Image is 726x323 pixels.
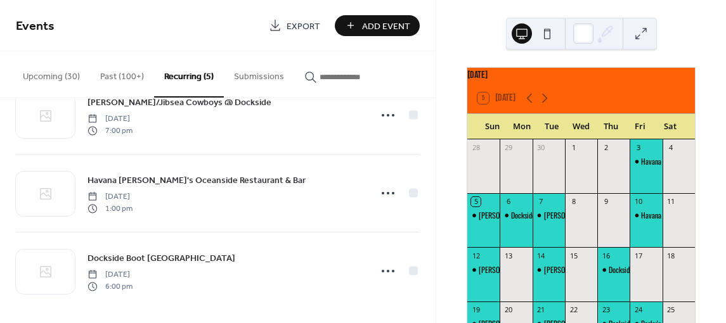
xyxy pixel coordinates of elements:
div: 8 [569,197,578,206]
div: 23 [601,305,611,315]
div: 24 [633,305,643,315]
span: 1:00 pm [88,203,133,214]
div: 10 [633,197,643,206]
span: [DATE] [88,191,133,203]
div: 18 [666,251,676,260]
div: Mark and Jim w/ Dockside Jam Band [467,265,500,275]
a: Dockside Boot [GEOGRAPHIC_DATA] [88,251,235,265]
span: [DATE] [88,269,133,281]
div: 16 [601,251,611,260]
div: Dockside Boot [GEOGRAPHIC_DATA] [511,210,610,221]
span: [DATE] [88,113,133,125]
span: Dockside Boot [GEOGRAPHIC_DATA] [88,252,235,265]
a: [PERSON_NAME]/Jibsea Cowboys @ Dockside [88,95,271,110]
div: Havana Jack's Oceanside Restaurant & Bar [630,210,662,221]
div: Dockside Boot Key Harbor [500,210,532,221]
div: Fri [626,114,656,139]
div: 9 [601,197,611,206]
div: 6 [503,197,513,206]
div: 13 [503,251,513,260]
div: Sat [655,114,685,139]
div: 7 [536,197,546,206]
span: Events [16,14,55,39]
span: [PERSON_NAME]/Jibsea Cowboys @ Dockside [88,96,271,110]
div: 25 [666,305,676,315]
div: [PERSON_NAME] and [PERSON_NAME] w/ Dockside Jam Band [479,265,646,275]
div: Mon [507,114,537,139]
div: 4 [666,143,676,153]
div: 15 [569,251,578,260]
div: 14 [536,251,546,260]
button: Add Event [335,15,420,36]
div: 2 [601,143,611,153]
div: Havana Jack's Oceanside Restaurant & Bar [630,156,662,167]
div: Thu [596,114,626,139]
div: Tue [536,114,566,139]
span: 6:00 pm [88,281,133,292]
span: Havana [PERSON_NAME]'s Oceanside Restaurant & Bar [88,174,306,187]
a: Export [259,15,330,36]
div: [PERSON_NAME]/Jibsea Cowboys @ Dockside [544,265,669,275]
div: Dockside Boot Key Harbor [597,265,630,275]
div: 30 [536,143,546,153]
button: Recurring (5) [154,51,224,98]
div: 11 [666,197,676,206]
button: Past (100+) [90,51,154,96]
div: 22 [569,305,578,315]
div: [DATE] [467,68,695,83]
button: Submissions [224,51,294,96]
div: Mark w/Jibsea Cowboys @ Dockside [533,265,565,275]
button: Upcoming (30) [13,51,90,96]
div: 17 [633,251,643,260]
div: Sun [477,114,507,139]
div: 20 [503,305,513,315]
div: 19 [471,305,481,315]
div: Mark w/Jibsea Cowboys @ Dockside [533,210,565,221]
div: 3 [633,143,643,153]
div: 28 [471,143,481,153]
div: 5 [471,197,481,206]
div: Mark and Jim w/ Dockside Jam Band [467,210,500,221]
div: 29 [503,143,513,153]
div: 1 [569,143,578,153]
div: Dockside Boot [GEOGRAPHIC_DATA] [609,265,708,275]
div: Wed [566,114,596,139]
div: 12 [471,251,481,260]
span: Export [287,20,320,33]
a: Havana [PERSON_NAME]'s Oceanside Restaurant & Bar [88,173,306,187]
div: 21 [536,305,546,315]
div: [PERSON_NAME] and [PERSON_NAME] w/ Dockside Jam Band [479,210,646,221]
span: Add Event [362,20,410,33]
span: 7:00 pm [88,125,133,136]
div: [PERSON_NAME]/Jibsea Cowboys @ Dockside [544,210,669,221]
